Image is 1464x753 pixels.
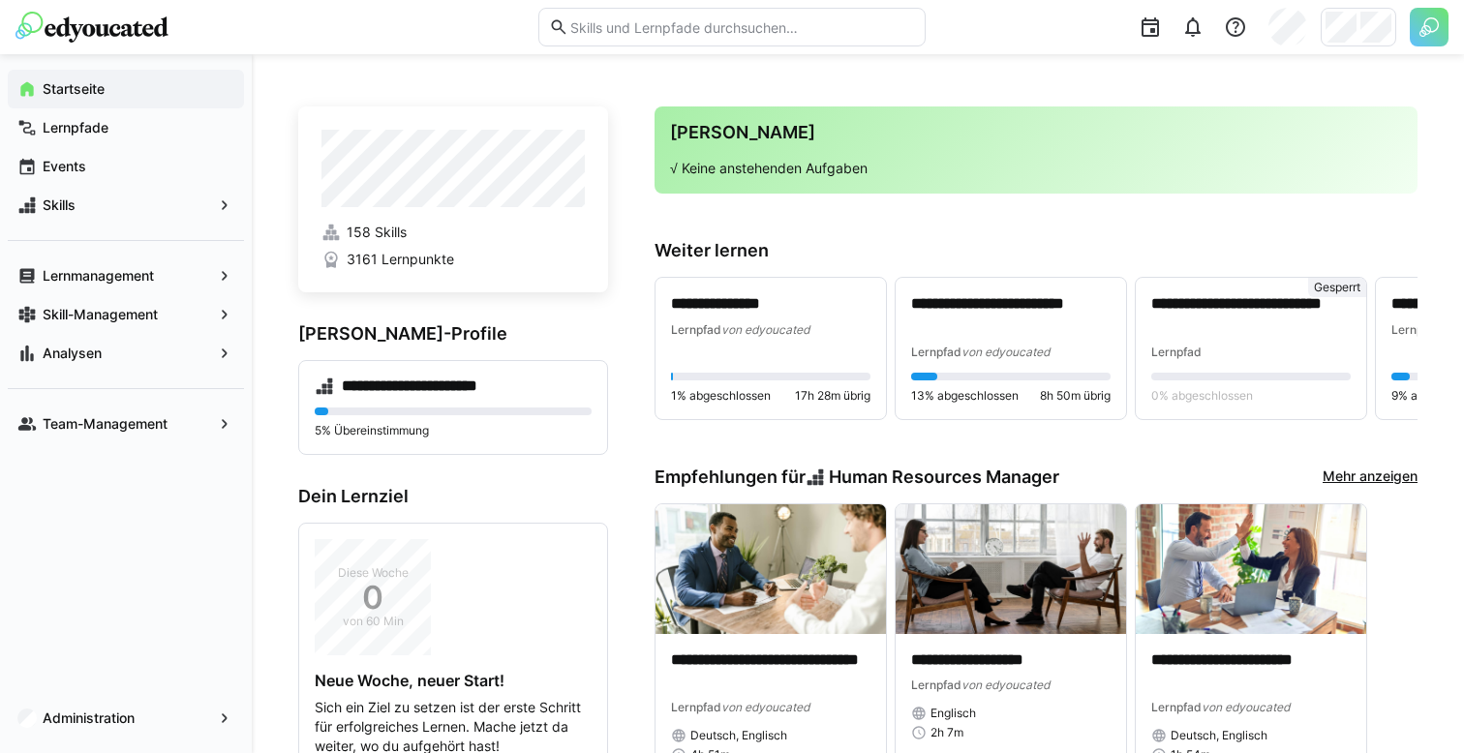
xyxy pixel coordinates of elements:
[961,678,1050,692] span: von edyoucated
[671,388,771,404] span: 1% abgeschlossen
[930,725,963,740] span: 2h 7m
[347,250,454,269] span: 3161 Lernpunkte
[911,345,961,359] span: Lernpfad
[1040,388,1111,404] span: 8h 50m übrig
[347,223,407,242] span: 158 Skills
[721,700,809,714] span: von edyoucated
[896,504,1126,634] img: image
[1323,467,1418,488] a: Mehr anzeigen
[656,504,886,634] img: image
[1151,388,1253,404] span: 0% abgeschlossen
[795,388,870,404] span: 17h 28m übrig
[911,678,961,692] span: Lernpfad
[315,423,592,438] p: 5% Übereinstimmung
[961,345,1050,359] span: von edyoucated
[1151,345,1202,359] span: Lernpfad
[1202,700,1290,714] span: von edyoucated
[1314,280,1360,295] span: Gesperrt
[568,18,915,36] input: Skills und Lernpfade durchsuchen…
[298,486,608,507] h3: Dein Lernziel
[298,323,608,345] h3: [PERSON_NAME]-Profile
[911,388,1019,404] span: 13% abgeschlossen
[655,240,1418,261] h3: Weiter lernen
[671,322,721,337] span: Lernpfad
[670,122,1402,143] h3: [PERSON_NAME]
[721,322,809,337] span: von edyoucated
[655,467,1059,488] h3: Empfehlungen für
[829,467,1059,488] span: Human Resources Manager
[315,671,592,690] h4: Neue Woche, neuer Start!
[1171,728,1267,743] span: Deutsch, Englisch
[321,223,585,242] a: 158 Skills
[671,700,721,714] span: Lernpfad
[1391,322,1442,337] span: Lernpfad
[670,159,1402,178] p: √ Keine anstehenden Aufgaben
[1151,700,1202,714] span: Lernpfad
[1136,504,1366,634] img: image
[930,706,976,721] span: Englisch
[690,728,787,743] span: Deutsch, Englisch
